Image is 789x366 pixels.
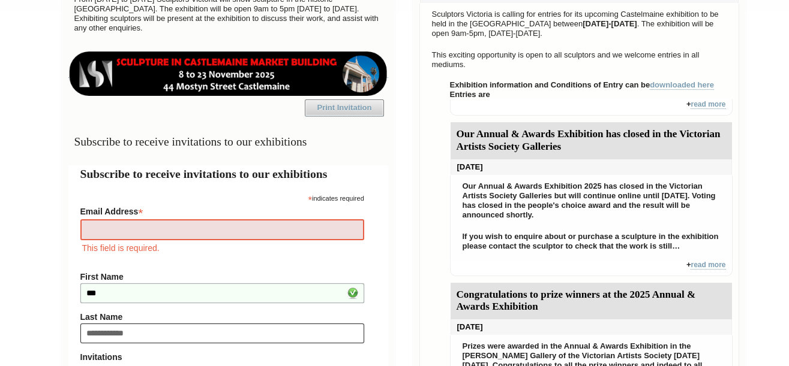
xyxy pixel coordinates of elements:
div: [DATE] [451,159,732,175]
strong: Invitations [80,352,364,362]
img: castlemaine-ldrbd25v2.png [68,52,388,96]
p: Our Annual & Awards Exhibition 2025 has closed in the Victorian Artists Society Galleries but wil... [457,179,726,223]
a: read more [691,100,725,109]
div: This field is required. [80,241,364,255]
h3: Subscribe to receive invitations to our exhibitions [68,130,388,153]
div: + [450,99,733,116]
label: Last Name [80,312,364,322]
label: First Name [80,272,364,282]
div: [DATE] [451,319,732,335]
strong: [DATE]-[DATE] [583,19,637,28]
a: downloaded here [650,80,714,90]
div: indicates required [80,192,364,203]
a: read more [691,261,725,270]
div: + [450,260,733,276]
strong: Exhibition information and Conditions of Entry can be [450,80,715,90]
a: Print Invitation [305,99,384,116]
label: Email Address [80,203,364,217]
h2: Subscribe to receive invitations to our exhibitions [80,165,376,183]
div: Our Annual & Awards Exhibition has closed in the Victorian Artists Society Galleries [451,122,732,159]
p: Sculptors Victoria is calling for entries for its upcoming Castelmaine exhibition to be held in t... [426,7,733,41]
p: This exciting opportunity is open to all sculptors and we welcome entries in all mediums. [426,47,733,72]
div: Congratulations to prize winners at the 2025 Annual & Awards Exhibition [451,283,732,320]
p: If you wish to enquire about or purchase a sculpture in the exhibition please contact the sculpto... [457,229,726,254]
